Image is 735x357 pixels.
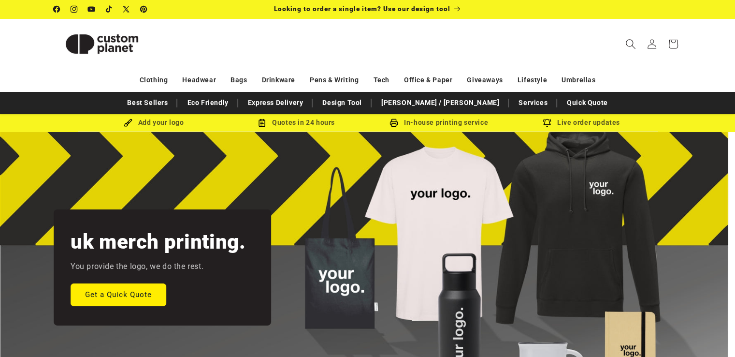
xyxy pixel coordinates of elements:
[83,117,225,129] div: Add your logo
[258,119,266,127] img: Order Updates Icon
[274,5,450,13] span: Looking to order a single item? Use our design tool
[243,94,308,111] a: Express Delivery
[122,94,173,111] a: Best Sellers
[182,94,233,111] a: Eco Friendly
[50,18,154,69] a: Custom Planet
[182,72,216,89] a: Headwear
[510,117,653,129] div: Live order updates
[620,33,641,55] summary: Search
[71,229,245,255] h2: uk merch printing.
[124,119,132,127] img: Brush Icon
[574,253,735,357] iframe: Chat Widget
[262,72,295,89] a: Drinkware
[389,119,398,127] img: In-house printing
[404,72,452,89] a: Office & Paper
[225,117,368,129] div: Quotes in 24 hours
[518,72,547,89] a: Lifestyle
[231,72,247,89] a: Bags
[317,94,367,111] a: Design Tool
[543,119,551,127] img: Order updates
[310,72,359,89] a: Pens & Writing
[376,94,504,111] a: [PERSON_NAME] / [PERSON_NAME]
[514,94,552,111] a: Services
[54,22,150,66] img: Custom Planet
[71,283,166,306] a: Get a Quick Quote
[368,117,510,129] div: In-house printing service
[467,72,503,89] a: Giveaways
[373,72,389,89] a: Tech
[140,72,168,89] a: Clothing
[562,72,595,89] a: Umbrellas
[562,94,613,111] a: Quick Quote
[71,260,203,274] p: You provide the logo, we do the rest.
